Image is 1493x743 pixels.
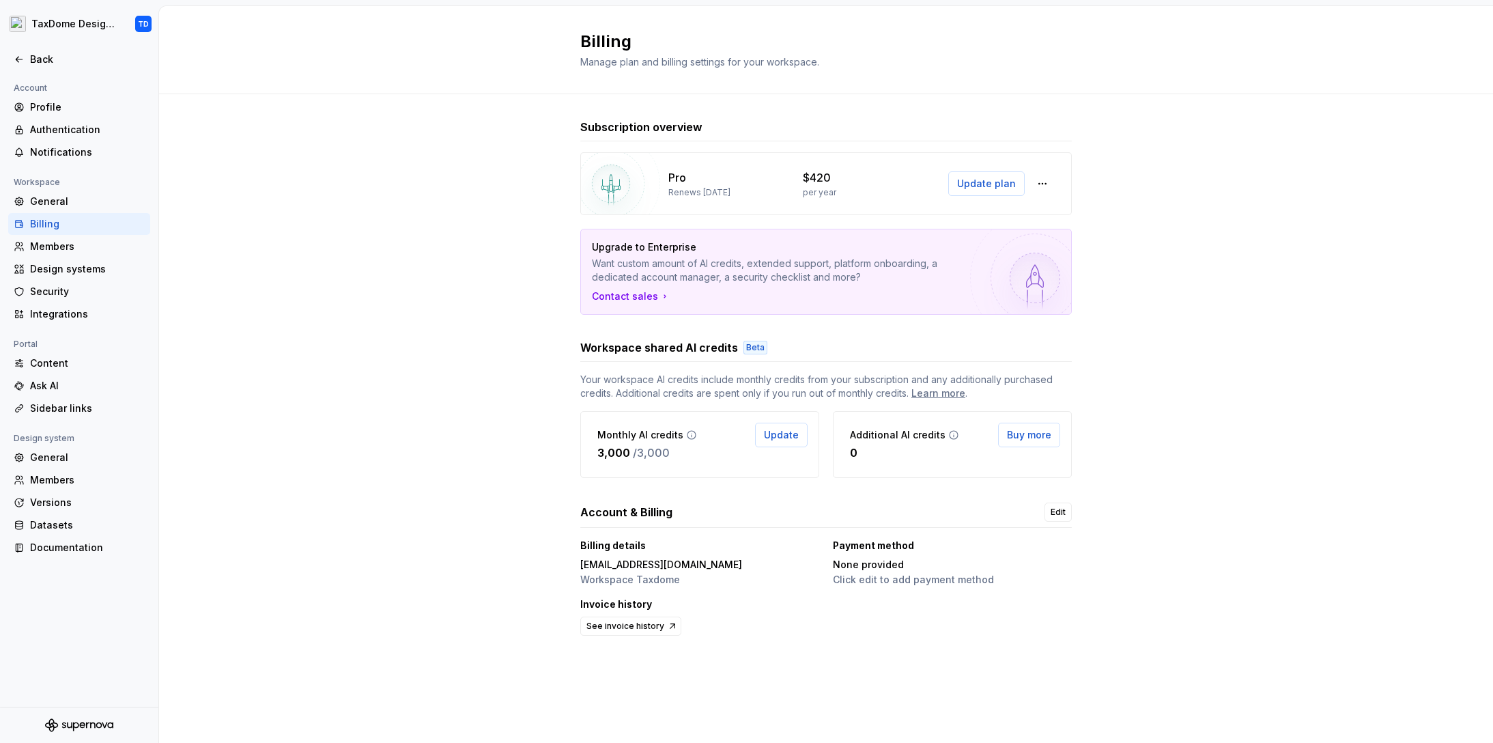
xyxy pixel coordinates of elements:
div: Documentation [30,541,145,555]
div: Authentication [30,123,145,137]
div: Portal [8,336,43,352]
span: Update [764,428,799,442]
button: TaxDome Design SystemTD [3,9,156,39]
h2: Billing [580,31,1055,53]
a: General [8,447,150,468]
h3: Account & Billing [580,504,672,520]
div: Members [30,240,145,253]
a: Members [8,469,150,491]
div: Notifications [30,145,145,159]
a: Notifications [8,141,150,163]
div: Profile [30,100,145,114]
div: Members [30,473,145,487]
span: Manage plan and billing settings for your workspace. [580,56,819,68]
span: Buy more [1007,428,1051,442]
a: Learn more [911,387,965,400]
button: Update plan [948,171,1025,196]
a: Sidebar links [8,397,150,419]
p: Workspace Taxdome [580,573,742,587]
a: Authentication [8,119,150,141]
a: Content [8,352,150,374]
div: TaxDome Design System [31,17,119,31]
p: None provided [833,558,994,572]
p: 3,000 [597,445,630,461]
div: TD [138,18,149,29]
p: Additional AI credits [850,428,945,442]
a: Members [8,236,150,257]
button: Buy more [998,423,1060,447]
h3: Subscription overview [580,119,702,135]
a: Datasets [8,514,150,536]
div: Billing [30,217,145,231]
p: Invoice history [580,598,652,611]
p: Billing details [580,539,646,552]
a: Security [8,281,150,303]
span: Your workspace AI credits include monthly credits from your subscription and any additionally pur... [580,373,1072,400]
p: Payment method [833,539,914,552]
div: Beta [743,341,767,354]
div: Design systems [30,262,145,276]
div: Ask AI [30,379,145,393]
a: Edit [1044,503,1072,522]
div: General [30,195,145,208]
p: $420 [803,169,831,186]
svg: Supernova Logo [45,718,113,732]
a: General [8,191,150,212]
a: Profile [8,96,150,118]
button: Update [755,423,808,447]
div: Design system [8,430,80,447]
div: Integrations [30,307,145,321]
p: Upgrade to Enterprise [592,240,965,254]
span: Update plan [957,177,1016,191]
p: Renews [DATE] [668,187,730,198]
a: Billing [8,213,150,235]
div: Workspace [8,174,66,191]
h3: Workspace shared AI credits [580,339,738,356]
div: Content [30,356,145,370]
div: Account [8,80,53,96]
div: Sidebar links [30,402,145,415]
p: [EMAIL_ADDRESS][DOMAIN_NAME] [580,558,742,572]
p: Pro [668,169,686,186]
a: Ask AI [8,375,150,397]
a: Integrations [8,303,150,325]
p: Monthly AI credits [597,428,683,442]
div: Security [30,285,145,298]
a: Versions [8,492,150,514]
img: da704ea1-22e8-46cf-95f8-d9f462a55abe.png [10,16,26,32]
a: See invoice history [580,617,681,636]
p: per year [803,187,836,198]
p: Click edit to add payment method [833,573,994,587]
div: Back [30,53,145,66]
a: Design systems [8,258,150,280]
p: / 3,000 [633,445,670,461]
a: Back [8,48,150,70]
p: Want custom amount of AI credits, extended support, platform onboarding, a dedicated account mana... [592,257,965,284]
div: Versions [30,496,145,509]
span: See invoice history [586,621,664,632]
div: General [30,451,145,464]
span: Edit [1051,507,1066,518]
a: Documentation [8,537,150,559]
div: Datasets [30,518,145,532]
p: 0 [850,445,857,461]
a: Contact sales [592,290,670,303]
